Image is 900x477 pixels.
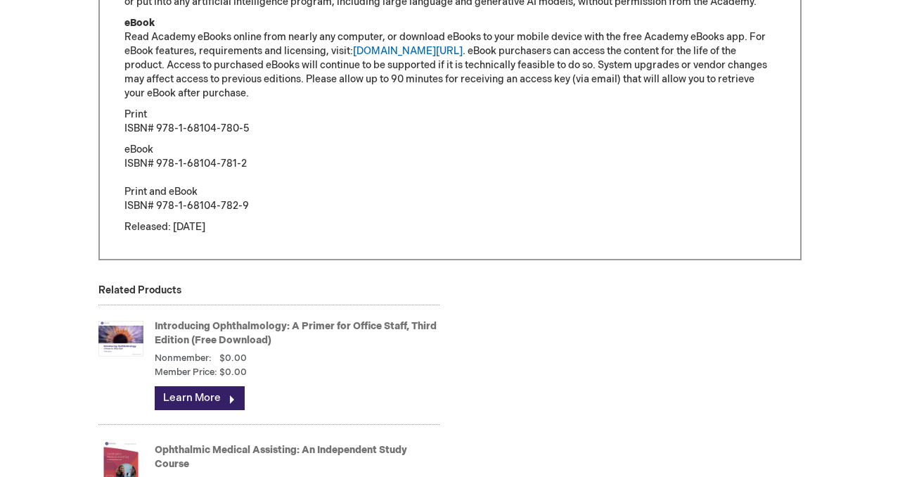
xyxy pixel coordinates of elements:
p: Read Academy eBooks online from nearly any computer, or download eBooks to your mobile device wit... [124,16,776,101]
strong: Nonmember: [155,352,212,365]
p: Released: [DATE] [124,220,776,234]
p: eBook ISBN# 978-1-68104-781-2 Print and eBook ISBN# 978-1-68104-782-9 [124,143,776,213]
span: $0.00 [219,366,247,379]
a: [DOMAIN_NAME][URL] [353,45,463,57]
a: Ophthalmic Medical Assisting: An Independent Study Course [155,444,407,470]
strong: Member Price: [155,366,217,379]
a: Introducing Ophthalmology: A Primer for Office Staff, Third Edition (Free Download) [155,320,437,346]
strong: Related Products [98,284,181,296]
span: $0.00 [219,352,247,364]
p: Print ISBN# 978-1-68104-780-5 [124,108,776,136]
img: Introducing Ophthalmology: A Primer for Office Staff, Third Edition (Free Download) [98,310,143,367]
strong: eBook [124,17,155,29]
a: Learn More [155,386,245,410]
